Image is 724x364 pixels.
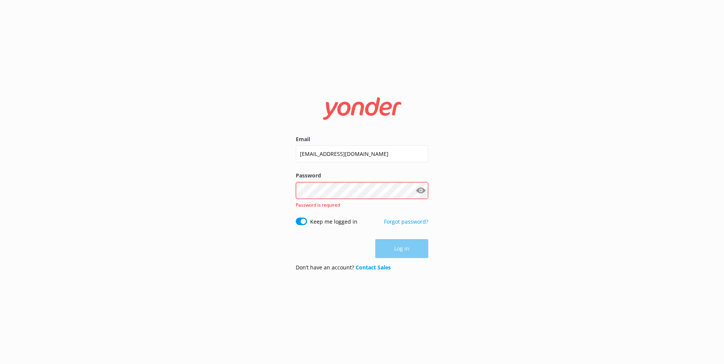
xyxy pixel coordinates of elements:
button: Show password [413,183,428,198]
label: Keep me logged in [310,218,357,226]
label: Password [296,171,428,180]
label: Email [296,135,428,143]
a: Contact Sales [356,264,391,271]
p: Don’t have an account? [296,263,391,272]
a: Forgot password? [384,218,428,225]
span: Password is required [296,202,340,208]
input: user@emailaddress.com [296,145,428,162]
